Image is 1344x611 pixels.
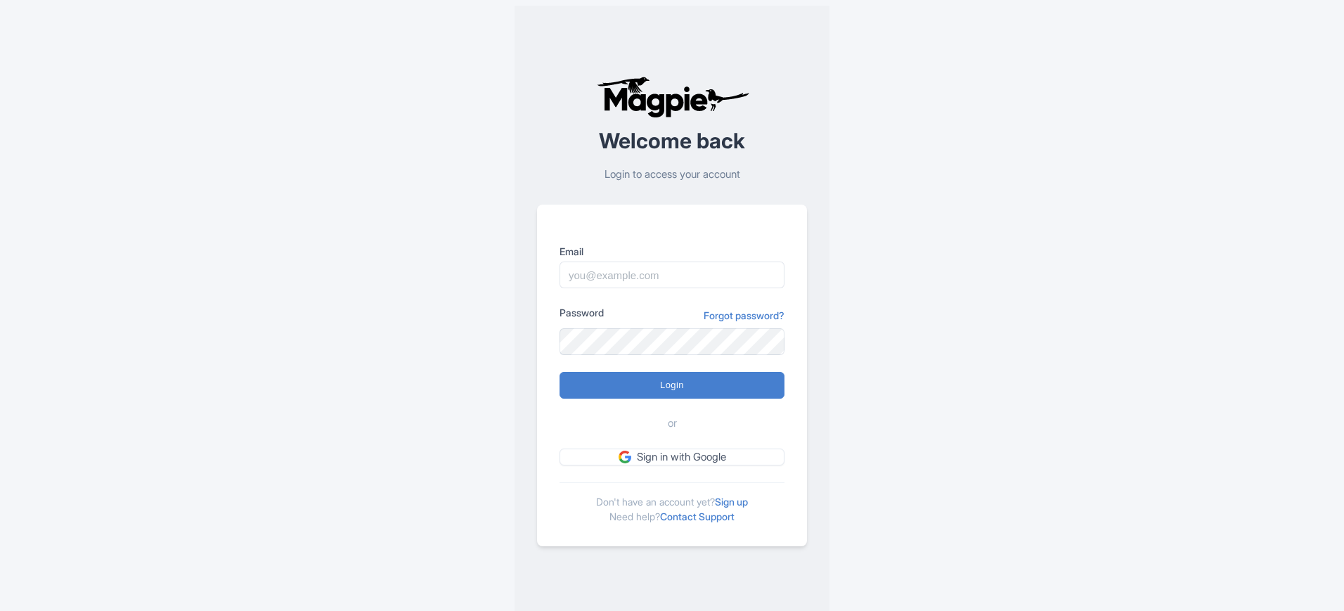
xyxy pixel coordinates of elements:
label: Password [560,305,604,320]
div: Don't have an account yet? Need help? [560,482,784,524]
h2: Welcome back [537,129,807,153]
a: Forgot password? [704,308,784,323]
label: Email [560,244,784,259]
a: Contact Support [660,510,735,522]
p: Login to access your account [537,167,807,183]
span: or [668,416,677,432]
input: you@example.com [560,262,784,288]
img: google.svg [619,451,631,463]
img: logo-ab69f6fb50320c5b225c76a69d11143b.png [593,76,751,118]
a: Sign up [715,496,748,508]
input: Login [560,372,784,399]
a: Sign in with Google [560,449,784,466]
